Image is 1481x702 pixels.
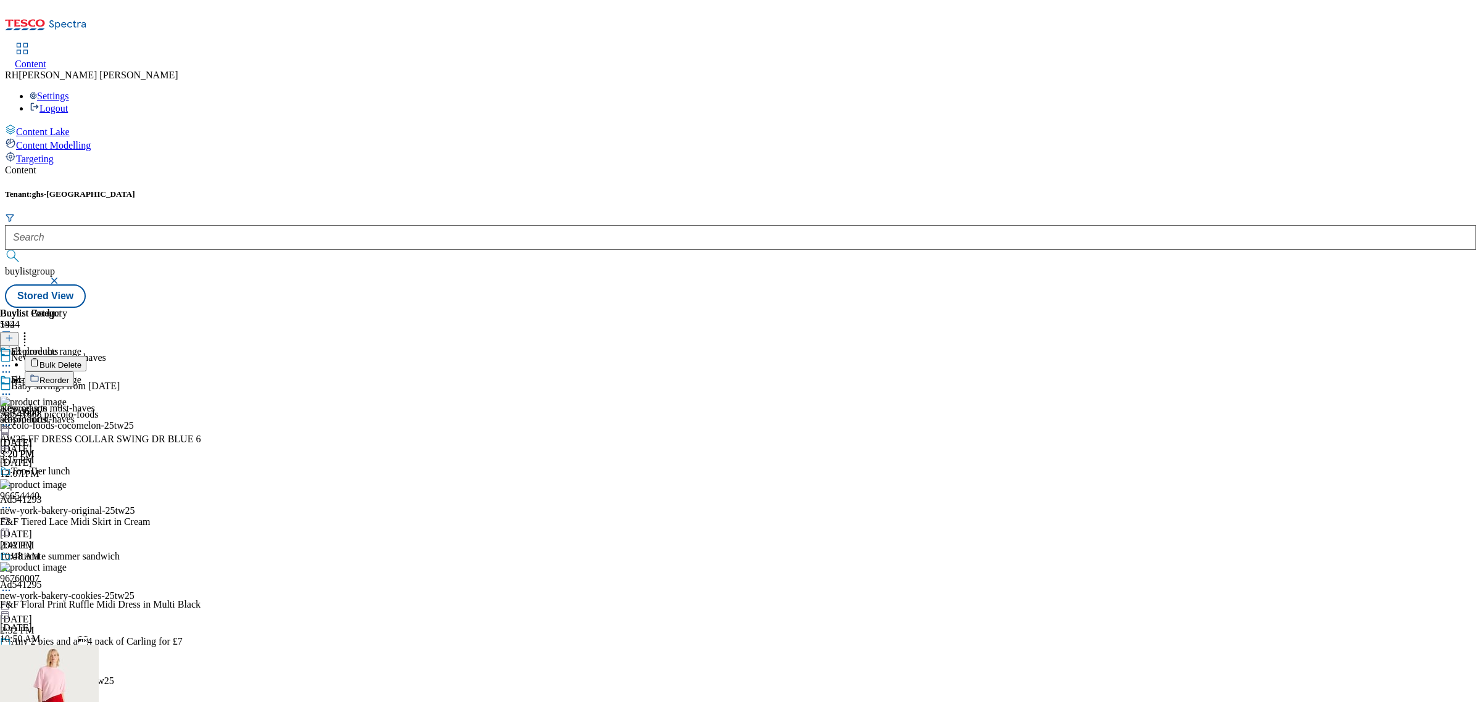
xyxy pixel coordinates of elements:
[39,360,81,370] span: Bulk Delete
[5,151,1476,165] a: Targeting
[16,126,70,137] span: Content Lake
[5,165,1476,176] div: Content
[5,266,55,276] span: buylistgroup
[15,59,46,69] span: Content
[39,376,69,385] span: Reorder
[5,213,15,223] svg: Search Filters
[5,70,19,80] span: RH
[30,103,68,114] a: Logout
[5,138,1476,151] a: Content Modelling
[19,70,178,80] span: [PERSON_NAME] [PERSON_NAME]
[25,371,74,387] button: Reorder
[30,91,69,101] a: Settings
[25,356,86,371] button: Bulk Delete
[5,189,1476,199] h5: Tenant:
[16,154,54,164] span: Targeting
[5,225,1476,250] input: Search
[16,140,91,151] span: Content Modelling
[5,284,86,308] button: Stored View
[32,189,135,199] span: ghs-[GEOGRAPHIC_DATA]
[5,124,1476,138] a: Content Lake
[15,44,46,70] a: Content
